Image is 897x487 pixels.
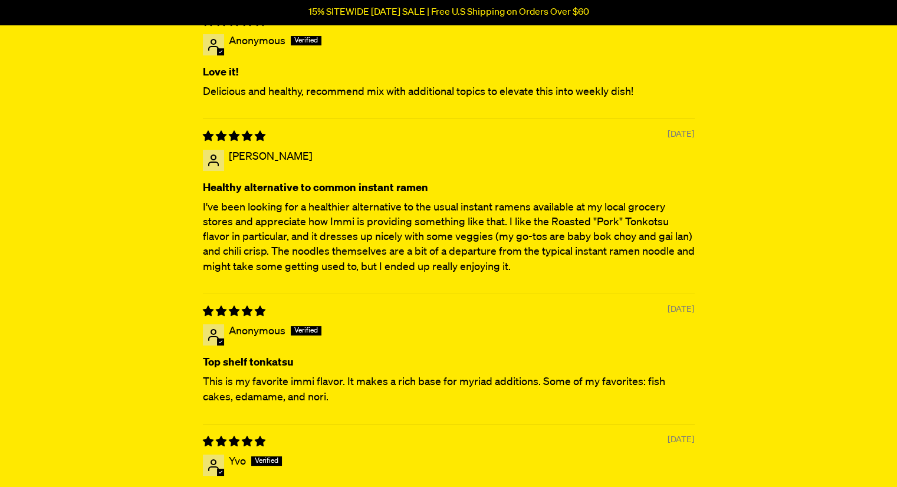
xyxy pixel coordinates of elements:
[203,375,695,404] p: This is my favorite immi flavor. It makes a rich base for myriad additions. Some of my favorites:...
[203,356,695,370] b: Top shelf tonkatsu
[229,36,285,47] span: Anonymous
[203,85,695,100] p: Delicious and healthy, recommend mix with additional topics to elevate this into weekly dish!
[203,307,265,317] span: 5 star review
[203,437,265,447] span: 5 star review
[668,304,695,315] span: [DATE]
[6,437,120,482] iframe: Marketing Popup
[308,7,589,18] p: 15% SITEWIDE [DATE] SALE | Free U.S Shipping on Orders Over $60
[229,456,246,467] span: Yvo
[203,200,695,275] p: I've been looking for a healthier alternative to the usual instant ramens available at my local g...
[668,434,695,446] span: [DATE]
[668,129,695,140] span: [DATE]
[203,131,265,142] span: 5 star review
[229,326,285,337] span: Anonymous
[203,181,695,196] b: Healthy alternative to common instant ramen
[229,152,313,162] span: [PERSON_NAME]
[203,17,265,27] span: 5 star review
[203,65,695,80] b: Love it!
